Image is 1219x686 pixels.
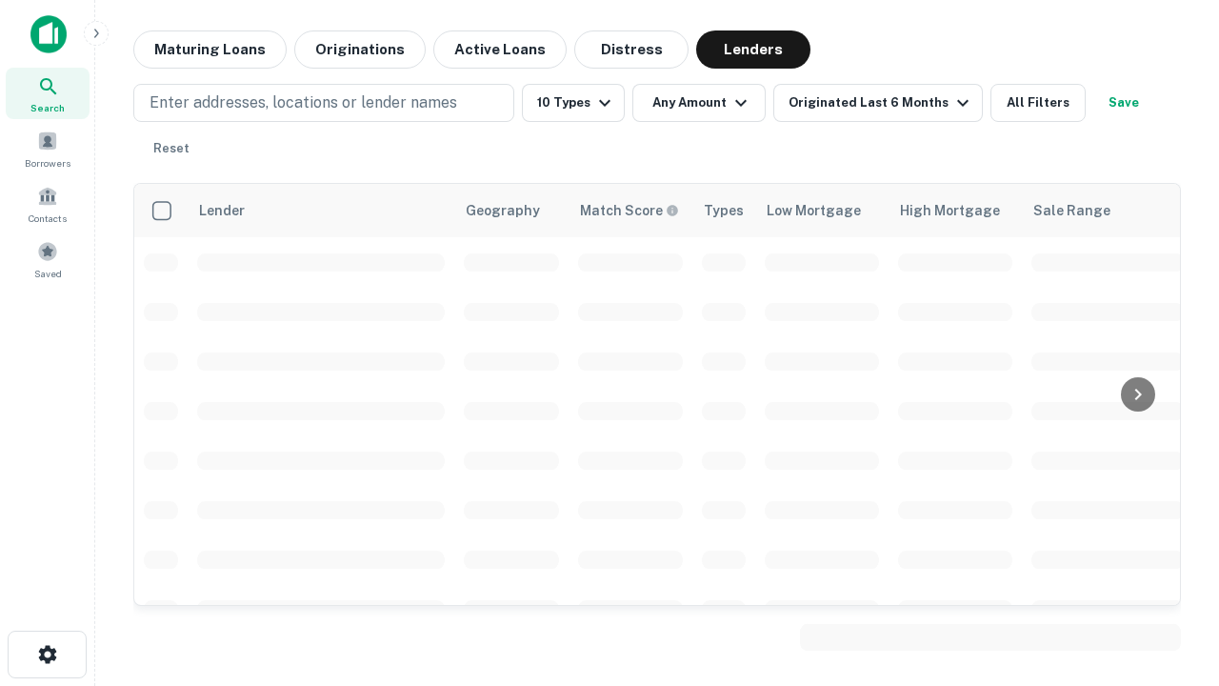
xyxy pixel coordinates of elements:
button: Originated Last 6 Months [773,84,983,122]
div: Lender [199,199,245,222]
div: Geography [466,199,540,222]
th: Low Mortgage [755,184,889,237]
th: Geography [454,184,569,237]
div: Capitalize uses an advanced AI algorithm to match your search with the best lender. The match sco... [580,200,679,221]
button: Active Loans [433,30,567,69]
th: High Mortgage [889,184,1022,237]
button: All Filters [990,84,1086,122]
button: Originations [294,30,426,69]
a: Contacts [6,178,90,230]
div: Originated Last 6 Months [789,91,974,114]
th: Capitalize uses an advanced AI algorithm to match your search with the best lender. The match sco... [569,184,692,237]
h6: Match Score [580,200,675,221]
span: Search [30,100,65,115]
a: Borrowers [6,123,90,174]
span: Saved [34,266,62,281]
div: Sale Range [1033,199,1110,222]
a: Saved [6,233,90,285]
a: Search [6,68,90,119]
iframe: Chat Widget [1124,534,1219,625]
button: Maturing Loans [133,30,287,69]
div: Types [704,199,744,222]
p: Enter addresses, locations or lender names [150,91,457,114]
button: Reset [141,130,202,168]
span: Borrowers [25,155,70,171]
button: Save your search to get updates of matches that match your search criteria. [1093,84,1154,122]
th: Types [692,184,755,237]
div: Low Mortgage [767,199,861,222]
button: Distress [574,30,689,69]
button: 10 Types [522,84,625,122]
th: Lender [188,184,454,237]
div: High Mortgage [900,199,1000,222]
span: Contacts [29,211,67,226]
th: Sale Range [1022,184,1193,237]
button: Any Amount [632,84,766,122]
img: capitalize-icon.png [30,15,67,53]
button: Enter addresses, locations or lender names [133,84,514,122]
button: Lenders [696,30,810,69]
